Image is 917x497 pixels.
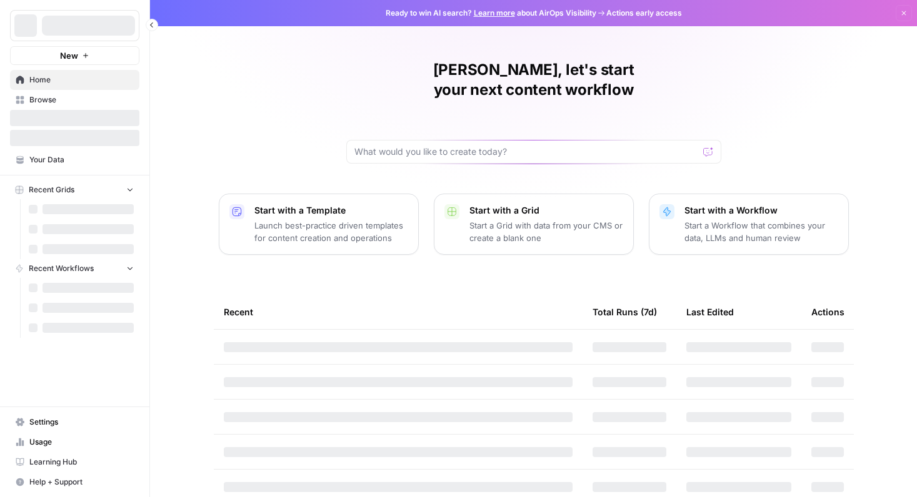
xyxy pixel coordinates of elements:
div: Last Edited [686,295,734,329]
p: Launch best-practice driven templates for content creation and operations [254,219,408,244]
div: Total Runs (7d) [593,295,657,329]
button: Recent Workflows [10,259,139,278]
span: Your Data [29,154,134,165]
h1: [PERSON_NAME], let's start your next content workflow [346,60,721,100]
p: Start a Grid with data from your CMS or create a blank one [469,219,623,244]
span: Help + Support [29,476,134,488]
button: Start with a WorkflowStart a Workflow that combines your data, LLMs and human review [649,194,849,255]
span: Browse [29,94,134,106]
p: Start with a Template [254,204,408,217]
a: Your Data [10,150,139,170]
span: Actions early access [606,7,682,19]
a: Learn more [474,8,515,17]
span: Settings [29,416,134,428]
button: Help + Support [10,472,139,492]
span: Ready to win AI search? about AirOps Visibility [386,7,596,19]
a: Home [10,70,139,90]
p: Start with a Workflow [684,204,838,217]
button: Recent Grids [10,180,139,199]
span: Recent Workflows [29,263,94,274]
a: Learning Hub [10,452,139,472]
a: Settings [10,412,139,432]
span: New [60,49,78,62]
span: Recent Grids [29,184,74,195]
a: Usage [10,432,139,452]
p: Start a Workflow that combines your data, LLMs and human review [684,219,838,244]
span: Learning Hub [29,456,134,468]
input: What would you like to create today? [354,145,698,158]
div: Actions [811,295,844,329]
span: Usage [29,436,134,448]
p: Start with a Grid [469,204,623,217]
div: Recent [224,295,573,329]
button: New [10,46,139,65]
a: Browse [10,90,139,110]
span: Home [29,74,134,86]
button: Start with a TemplateLaunch best-practice driven templates for content creation and operations [219,194,419,255]
button: Start with a GridStart a Grid with data from your CMS or create a blank one [434,194,634,255]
